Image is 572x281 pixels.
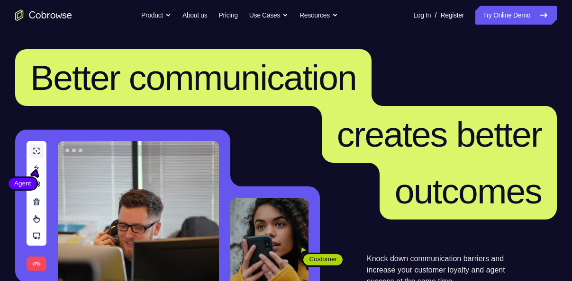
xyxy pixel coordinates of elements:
[337,114,542,154] span: creates better
[441,6,464,25] a: Register
[15,9,72,21] a: Go to the home page
[182,6,207,25] a: About us
[300,6,338,25] button: Resources
[395,171,542,211] span: outcomes
[475,6,557,25] a: Try Online Demo
[30,58,356,97] span: Better communication
[141,6,171,25] button: Product
[249,6,288,25] button: Use Cases
[218,6,237,25] a: Pricing
[435,9,436,21] span: /
[413,6,431,25] a: Log In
